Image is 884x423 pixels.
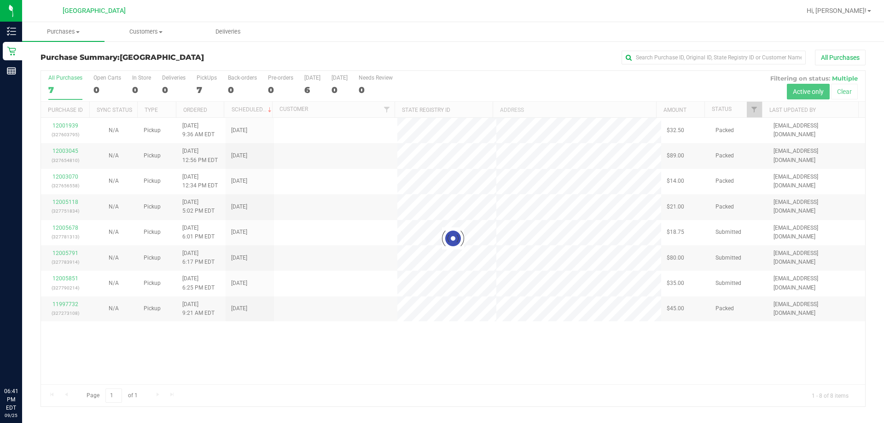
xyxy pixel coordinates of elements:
[41,53,315,62] h3: Purchase Summary:
[807,7,867,14] span: Hi, [PERSON_NAME]!
[4,412,18,419] p: 09/25
[63,7,126,15] span: [GEOGRAPHIC_DATA]
[7,46,16,56] inline-svg: Retail
[7,66,16,75] inline-svg: Reports
[187,22,269,41] a: Deliveries
[9,349,37,377] iframe: Resource center
[622,51,806,64] input: Search Purchase ID, Original ID, State Registry ID or Customer Name...
[105,28,186,36] span: Customers
[22,22,105,41] a: Purchases
[120,53,204,62] span: [GEOGRAPHIC_DATA]
[7,27,16,36] inline-svg: Inventory
[105,22,187,41] a: Customers
[22,28,105,36] span: Purchases
[815,50,866,65] button: All Purchases
[4,387,18,412] p: 06:41 PM EDT
[203,28,253,36] span: Deliveries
